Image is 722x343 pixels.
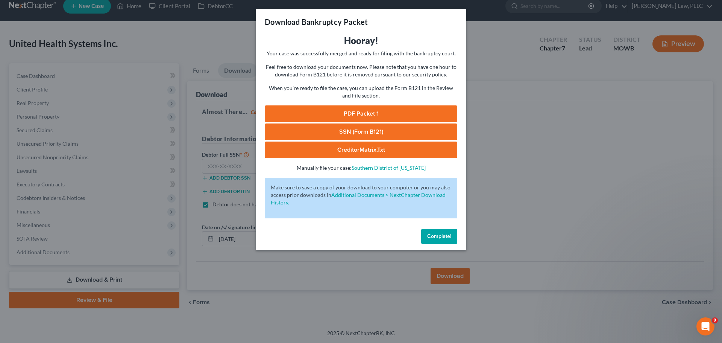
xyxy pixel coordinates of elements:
[427,233,451,239] span: Complete!
[265,123,457,140] a: SSN (Form B121)
[265,63,457,78] p: Feel free to download your documents now. Please note that you have one hour to download Form B12...
[421,229,457,244] button: Complete!
[265,142,457,158] a: CreditorMatrix.txt
[265,105,457,122] a: PDF Packet 1
[265,50,457,57] p: Your case was successfully merged and ready for filing with the bankruptcy court.
[712,317,718,323] span: 9
[265,17,368,27] h3: Download Bankruptcy Packet
[265,164,457,172] p: Manually file your case:
[696,317,714,335] iframe: Intercom live chat
[271,192,446,206] a: Additional Documents > NextChapter Download History.
[352,165,426,171] a: Southern District of [US_STATE]
[265,84,457,99] p: When you're ready to file the case, you can upload the Form B121 in the Review and File section.
[265,35,457,47] h3: Hooray!
[271,184,451,206] p: Make sure to save a copy of your download to your computer or you may also access prior downloads in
